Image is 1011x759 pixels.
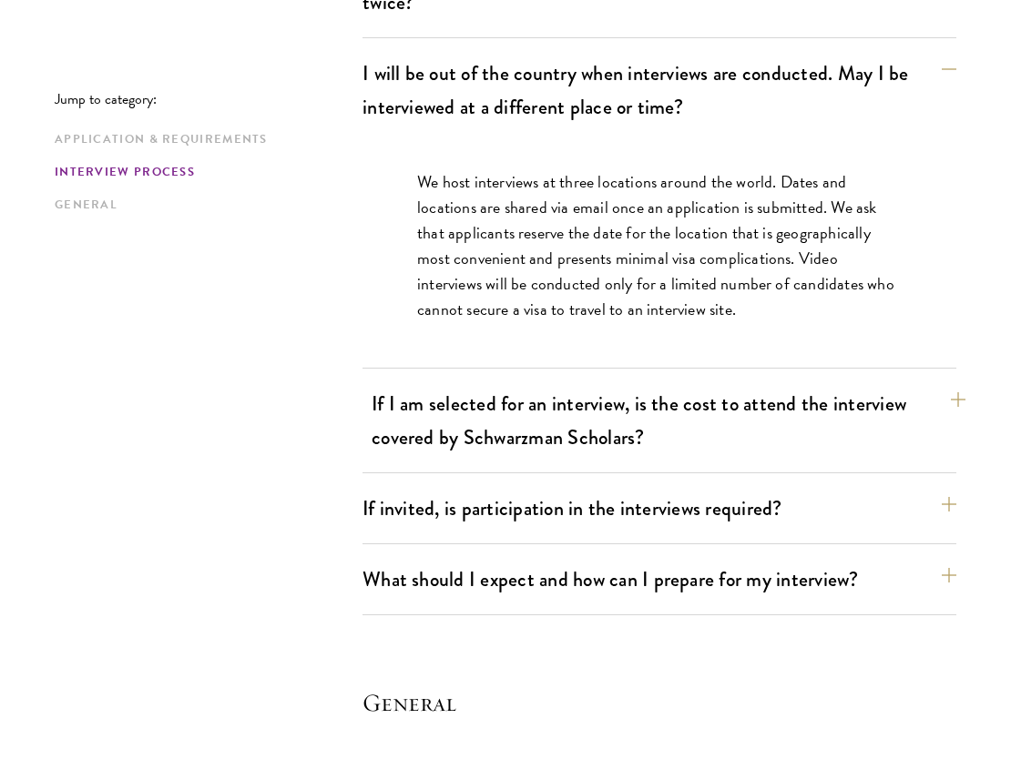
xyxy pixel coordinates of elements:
[363,53,956,127] button: I will be out of the country when interviews are conducted. May I be interviewed at a different p...
[55,130,352,149] a: Application & Requirements
[372,383,965,458] button: If I am selected for an interview, is the cost to attend the interview covered by Schwarzman Scho...
[55,91,363,107] p: Jump to category:
[55,163,352,182] a: Interview Process
[363,488,956,529] button: If invited, is participation in the interviews required?
[363,559,956,600] button: What should I expect and how can I prepare for my interview?
[417,169,902,322] p: We host interviews at three locations around the world. Dates and locations are shared via email ...
[55,196,352,215] a: General
[363,688,956,717] h4: General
